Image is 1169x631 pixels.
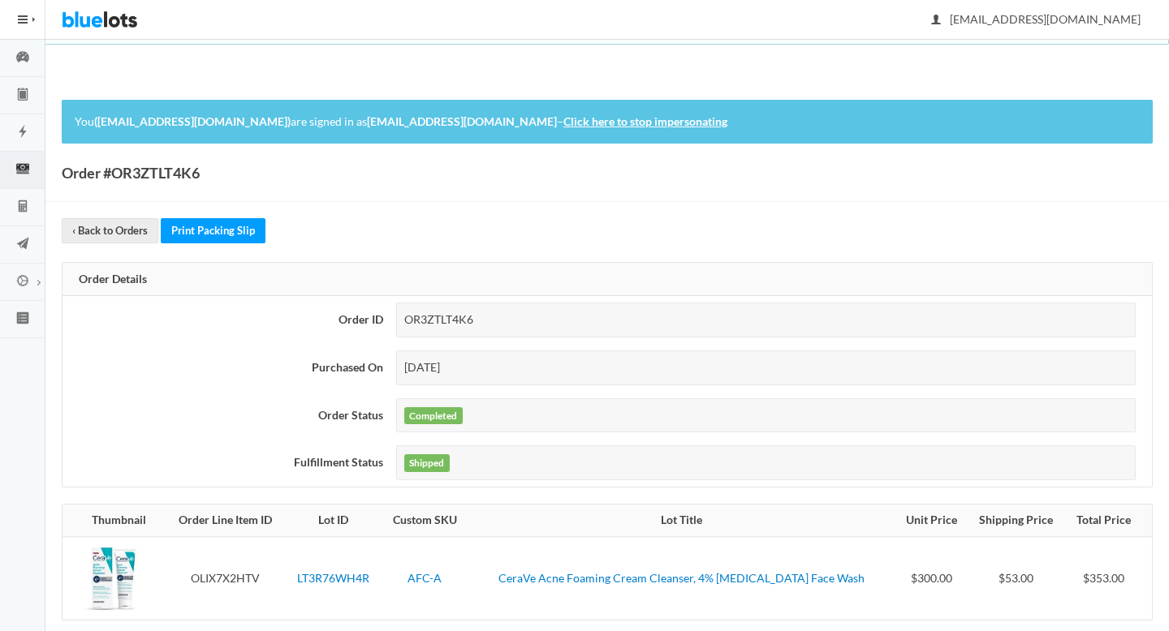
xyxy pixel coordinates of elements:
[75,113,1140,131] p: You are signed in as –
[1065,537,1152,620] td: $353.00
[63,263,1152,297] div: Order Details
[468,504,895,537] th: Lot Title
[932,12,1141,26] span: [EMAIL_ADDRESS][DOMAIN_NAME]
[396,303,1136,337] div: OR3ZTLT4K6
[1065,504,1152,537] th: Total Price
[297,571,369,585] a: LT3R76WH4R
[895,504,968,537] th: Unit Price
[166,504,285,537] th: Order Line Item ID
[62,218,158,243] a: ‹ Back to Orders
[396,350,1136,385] div: [DATE]
[62,161,200,185] h1: Order #OR3ZTLT4K6
[895,537,968,620] td: $300.00
[404,454,450,472] label: Shipped
[563,114,727,128] a: Click here to stop impersonating
[286,504,382,537] th: Lot ID
[382,504,468,537] th: Custom SKU
[63,439,390,487] th: Fulfillment Status
[63,392,390,440] th: Order Status
[63,504,166,537] th: Thumbnail
[367,114,557,128] strong: [EMAIL_ADDRESS][DOMAIN_NAME]
[968,504,1065,537] th: Shipping Price
[408,571,442,585] a: AFC-A
[166,537,285,620] td: OLIX7X2HTV
[498,571,865,585] a: CeraVe Acne Foaming Cream Cleanser, 4% [MEDICAL_DATA] Face Wash
[63,344,390,392] th: Purchased On
[928,13,944,28] ion-icon: person
[404,407,463,425] label: Completed
[161,218,265,243] a: Print Packing Slip
[94,114,291,128] strong: ([EMAIL_ADDRESS][DOMAIN_NAME])
[63,296,390,344] th: Order ID
[968,537,1065,620] td: $53.00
